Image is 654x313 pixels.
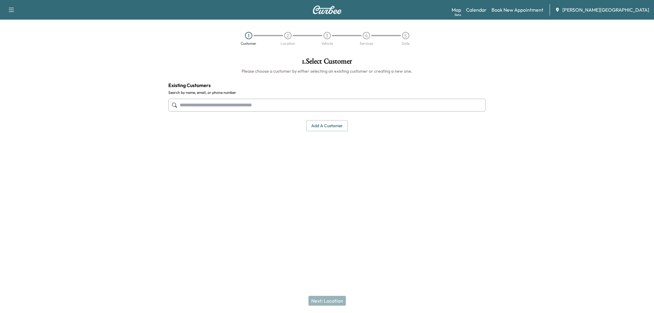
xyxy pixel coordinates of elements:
[168,90,486,95] label: Search by name, email, or phone number
[168,58,486,68] h1: 1 . Select Customer
[168,68,486,74] h6: Please choose a customer by either selecting an existing customer or creating a new one.
[360,42,373,45] div: Services
[323,32,331,39] div: 3
[466,6,487,13] a: Calendar
[168,82,486,89] h4: Existing Customers
[245,32,252,39] div: 1
[455,13,461,17] div: Beta
[402,32,409,39] div: 5
[306,120,348,132] button: Add a customer
[312,6,342,14] img: Curbee Logo
[321,42,333,45] div: Vehicle
[452,6,461,13] a: MapBeta
[562,6,649,13] span: [PERSON_NAME][GEOGRAPHIC_DATA]
[284,32,292,39] div: 2
[402,42,410,45] div: Date
[363,32,370,39] div: 4
[491,6,543,13] a: Book New Appointment
[241,42,256,45] div: Customer
[281,42,295,45] div: Location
